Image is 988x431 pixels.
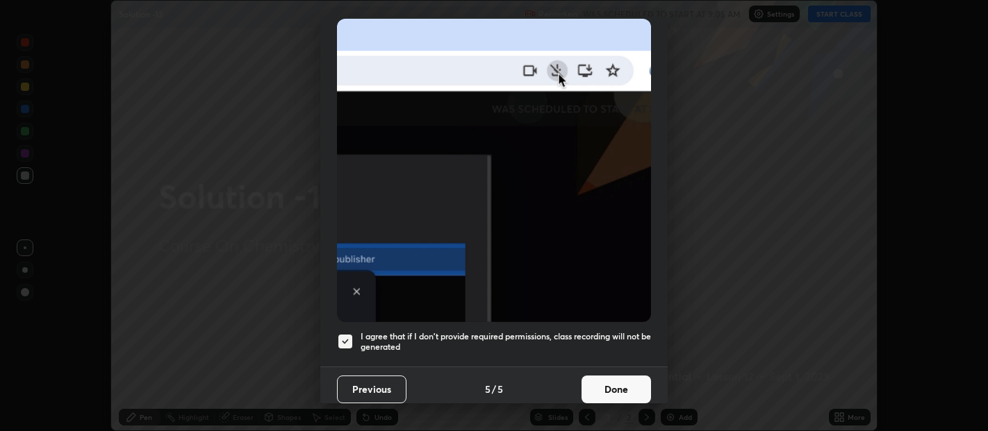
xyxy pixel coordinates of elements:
[492,382,496,396] h4: /
[337,375,406,403] button: Previous
[361,331,651,353] h5: I agree that if I don't provide required permissions, class recording will not be generated
[582,375,651,403] button: Done
[337,19,651,322] img: downloads-permission-blocked.gif
[497,382,503,396] h4: 5
[485,382,491,396] h4: 5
